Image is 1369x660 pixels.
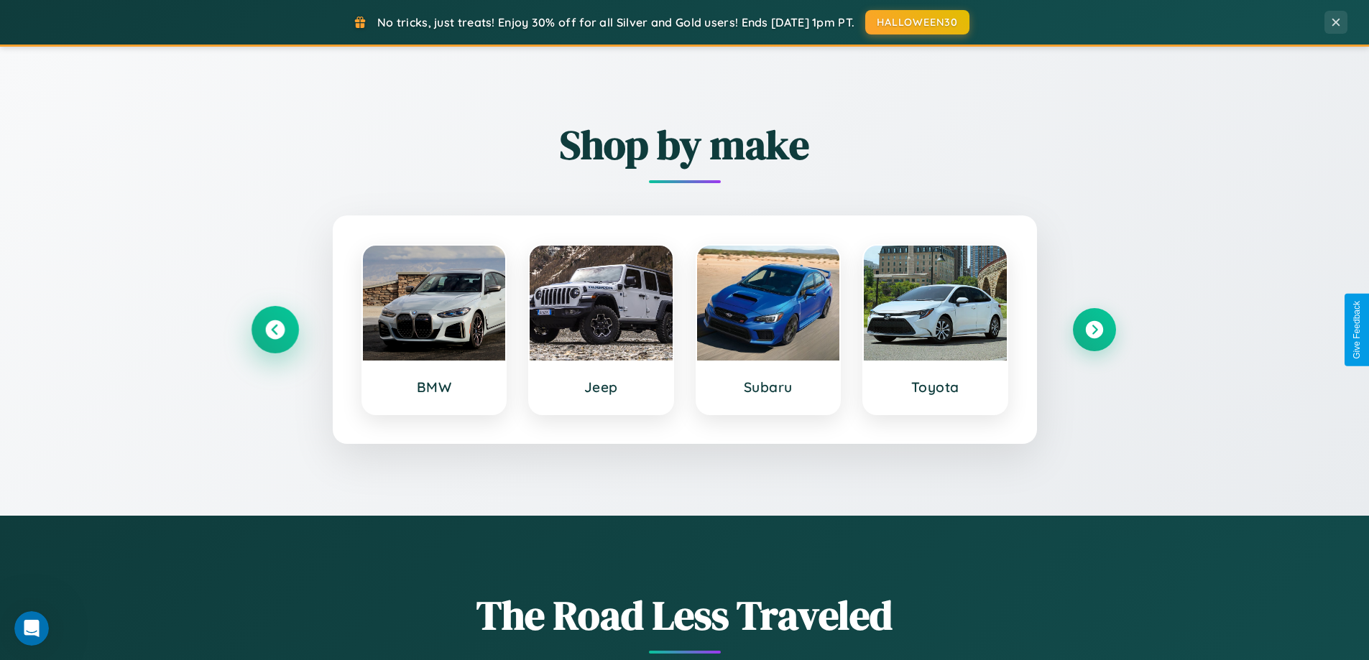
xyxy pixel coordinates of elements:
[377,15,854,29] span: No tricks, just treats! Enjoy 30% off for all Silver and Gold users! Ends [DATE] 1pm PT.
[711,378,826,396] h3: Subaru
[254,117,1116,172] h2: Shop by make
[1352,301,1362,359] div: Give Feedback
[878,378,992,396] h3: Toyota
[377,378,492,396] h3: BMW
[254,587,1116,643] h1: The Road Less Traveled
[865,10,969,34] button: HALLOWEEN30
[14,611,49,646] iframe: Intercom live chat
[544,378,658,396] h3: Jeep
